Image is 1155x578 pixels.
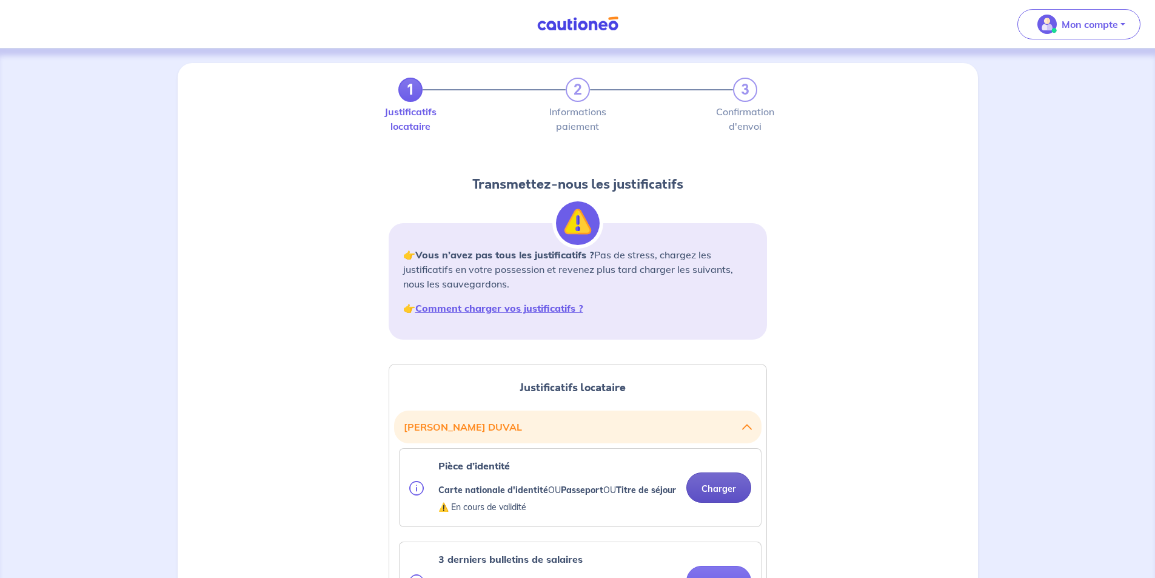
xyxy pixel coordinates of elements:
p: Mon compte [1062,17,1118,32]
span: Justificatifs locataire [520,380,626,395]
p: 👉 [403,301,752,315]
a: Comment charger vos justificatifs ? [415,302,583,314]
img: Cautioneo [532,16,623,32]
button: Charger [686,472,751,503]
label: Confirmation d'envoi [733,107,757,131]
label: Informations paiement [566,107,590,131]
strong: 3 derniers bulletins de salaires [438,553,583,565]
button: illu_account_valid_menu.svgMon compte [1017,9,1140,39]
label: Justificatifs locataire [398,107,423,131]
strong: Pièce d’identité [438,460,510,472]
button: [PERSON_NAME] DUVAL [404,415,752,439]
h2: Transmettez-nous les justificatifs [389,175,767,194]
strong: Passeport [561,485,603,496]
img: illu_account_valid_menu.svg [1037,15,1057,34]
div: categoryName: national-id, userCategory: cdi-without-trial [399,448,762,527]
strong: Titre de séjour [616,485,676,496]
a: 1 [398,78,423,102]
strong: Carte nationale d'identité [438,485,548,496]
img: info.svg [409,481,424,496]
img: illu_alert.svg [556,201,600,245]
strong: Vous n’avez pas tous les justificatifs ? [415,249,594,261]
p: 👉 Pas de stress, chargez les justificatifs en votre possession et revenez plus tard charger les s... [403,247,752,291]
p: ⚠️ En cours de validité [438,500,676,514]
p: OU OU [438,483,676,497]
